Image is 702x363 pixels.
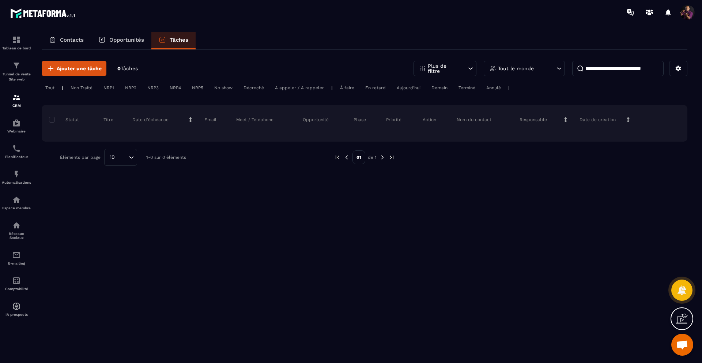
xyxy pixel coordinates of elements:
p: Nom du contact [457,117,491,123]
p: 0 [117,65,138,72]
img: logo [10,7,76,20]
a: emailemailE-mailing [2,245,31,271]
img: formation [12,93,21,102]
p: Contacts [60,37,84,43]
a: accountantaccountantComptabilité [2,271,31,296]
p: | [62,85,63,90]
div: Non Traité [67,83,96,92]
a: formationformationTunnel de vente Site web [2,56,31,87]
p: Réseaux Sociaux [2,232,31,240]
a: formationformationCRM [2,87,31,113]
p: Date de création [580,117,616,123]
p: CRM [2,104,31,108]
a: Opportunités [91,32,151,49]
p: Titre [103,117,113,123]
div: NRP1 [100,83,118,92]
p: 1-0 sur 0 éléments [146,155,186,160]
p: IA prospects [2,313,31,317]
div: Search for option [104,149,137,166]
div: Aujourd'hui [393,83,424,92]
div: NRP5 [188,83,207,92]
div: Terminé [455,83,479,92]
div: NRP4 [166,83,185,92]
p: Opportunités [109,37,144,43]
p: Meet / Téléphone [236,117,273,123]
p: Tout le monde [498,66,534,71]
button: Ajouter une tâche [42,61,106,76]
div: Ouvrir le chat [671,334,693,356]
p: Espace membre [2,206,31,210]
a: Tâches [151,32,196,49]
p: Tunnel de vente Site web [2,72,31,82]
img: social-network [12,221,21,230]
p: | [331,85,333,90]
span: 10 [107,153,117,161]
input: Search for option [117,153,127,161]
div: NRP3 [144,83,162,92]
div: Tout [42,83,58,92]
p: Tâches [170,37,188,43]
img: formation [12,35,21,44]
img: email [12,251,21,259]
img: automations [12,195,21,204]
p: Opportunité [303,117,329,123]
p: Responsable [520,117,547,123]
div: No show [211,83,236,92]
img: automations [12,119,21,127]
p: Automatisations [2,180,31,184]
a: automationsautomationsAutomatisations [2,164,31,190]
p: Action [423,117,436,123]
div: En retard [362,83,389,92]
p: Plus de filtre [428,63,460,74]
p: 01 [352,150,365,164]
span: Ajouter une tâche [57,65,102,72]
div: A appeler / A rappeler [271,83,328,92]
p: Email [204,117,216,123]
p: Phase [354,117,366,123]
div: À faire [336,83,358,92]
a: automationsautomationsEspace membre [2,190,31,216]
img: next [388,154,395,161]
a: automationsautomationsWebinaire [2,113,31,139]
img: next [379,154,386,161]
img: automations [12,302,21,311]
p: | [508,85,510,90]
a: social-networksocial-networkRéseaux Sociaux [2,216,31,245]
span: Tâches [121,66,138,71]
p: Tableau de bord [2,46,31,50]
div: NRP2 [121,83,140,92]
p: Planificateur [2,155,31,159]
p: Webinaire [2,129,31,133]
a: schedulerschedulerPlanificateur [2,139,31,164]
p: Priorité [386,117,401,123]
a: Contacts [42,32,91,49]
p: Éléments par page [60,155,101,160]
div: Annulé [483,83,505,92]
p: Date d’échéance [132,117,169,123]
p: E-mailing [2,261,31,265]
img: accountant [12,276,21,285]
img: scheduler [12,144,21,153]
img: prev [334,154,341,161]
p: Comptabilité [2,287,31,291]
p: de 1 [368,154,377,160]
img: prev [343,154,350,161]
div: Décroché [240,83,268,92]
p: Statut [51,117,79,123]
a: formationformationTableau de bord [2,30,31,56]
img: automations [12,170,21,179]
img: formation [12,61,21,70]
div: Demain [428,83,451,92]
